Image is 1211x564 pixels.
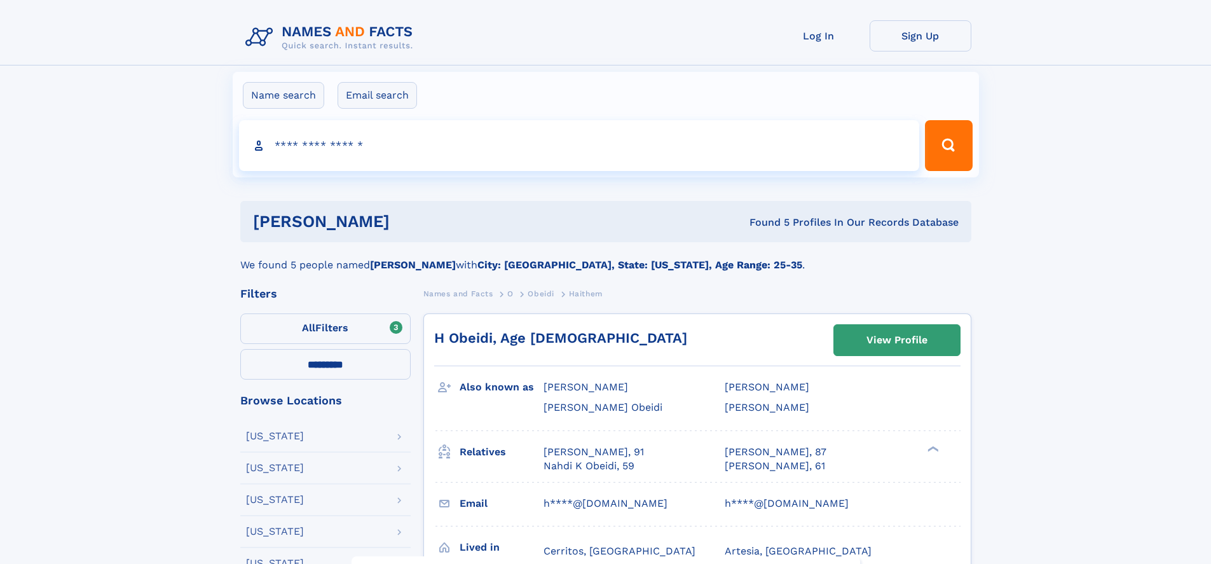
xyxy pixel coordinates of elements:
[338,82,417,109] label: Email search
[544,545,695,557] span: Cerritos, [GEOGRAPHIC_DATA]
[866,326,927,355] div: View Profile
[460,376,544,398] h3: Also known as
[725,545,872,557] span: Artesia, [GEOGRAPHIC_DATA]
[423,285,493,301] a: Names and Facts
[434,330,687,346] a: H Obeidi, Age [DEMOGRAPHIC_DATA]
[240,288,411,299] div: Filters
[460,493,544,514] h3: Email
[725,401,809,413] span: [PERSON_NAME]
[569,289,603,298] span: Haithem
[240,313,411,344] label: Filters
[725,381,809,393] span: [PERSON_NAME]
[768,20,870,52] a: Log In
[570,216,959,230] div: Found 5 Profiles In Our Records Database
[834,325,960,355] a: View Profile
[246,431,304,441] div: [US_STATE]
[507,285,514,301] a: O
[239,120,920,171] input: search input
[544,381,628,393] span: [PERSON_NAME]
[528,289,554,298] span: Obeidi
[528,285,554,301] a: Obeidi
[246,526,304,537] div: [US_STATE]
[240,20,423,55] img: Logo Names and Facts
[507,289,514,298] span: O
[544,459,634,473] a: Nahdi K Obeidi, 59
[246,463,304,473] div: [US_STATE]
[253,214,570,230] h1: [PERSON_NAME]
[240,242,971,273] div: We found 5 people named with .
[870,20,971,52] a: Sign Up
[544,401,662,413] span: [PERSON_NAME] Obeidi
[243,82,324,109] label: Name search
[370,259,456,271] b: [PERSON_NAME]
[240,395,411,406] div: Browse Locations
[725,459,825,473] a: [PERSON_NAME], 61
[725,445,826,459] a: [PERSON_NAME], 87
[460,441,544,463] h3: Relatives
[925,120,972,171] button: Search Button
[460,537,544,558] h3: Lived in
[477,259,802,271] b: City: [GEOGRAPHIC_DATA], State: [US_STATE], Age Range: 25-35
[544,445,644,459] a: [PERSON_NAME], 91
[924,444,940,453] div: ❯
[302,322,315,334] span: All
[246,495,304,505] div: [US_STATE]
